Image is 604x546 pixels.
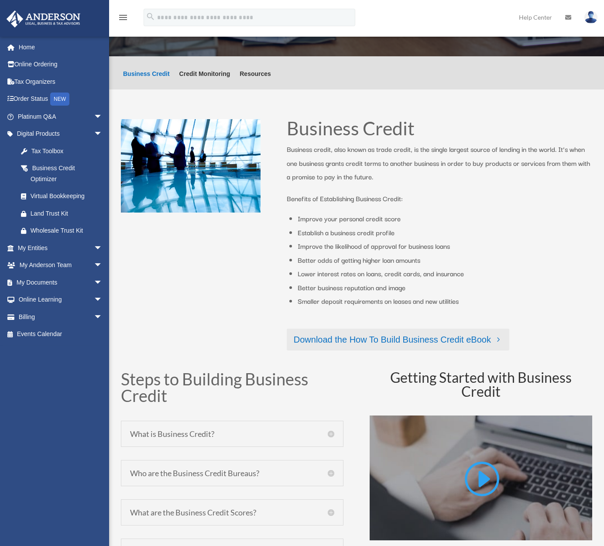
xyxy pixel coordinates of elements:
[6,274,116,291] a: My Documentsarrow_drop_down
[12,142,116,160] a: Tax Toolbox
[6,291,116,309] a: Online Learningarrow_drop_down
[287,192,592,206] p: Benefits of Establishing Business Credit:
[6,108,116,125] a: Platinum Q&Aarrow_drop_down
[12,188,116,205] a: Virtual Bookkeeping
[298,226,592,240] li: Establish a business credit profile
[6,326,116,343] a: Events Calendar
[94,239,111,257] span: arrow_drop_down
[6,38,116,56] a: Home
[179,71,230,89] a: Credit Monitoring
[298,294,592,308] li: Smaller deposit requirements on leases and new utilities
[584,11,597,24] img: User Pic
[130,430,334,438] h5: What is Business Credit?
[298,267,592,281] li: Lower interest rates on loans, credit cards, and insurance
[240,71,271,89] a: Resources
[31,208,105,219] div: Land Trust Kit
[287,142,592,192] p: Business credit, also known as trade credit, is the single largest source of lending in the world...
[12,160,111,188] a: Business Credit Optimizer
[118,15,128,23] a: menu
[12,222,116,240] a: Wholesale Trust Kit
[130,508,334,516] h5: What are the Business Credit Scores?
[6,90,116,108] a: Order StatusNEW
[298,253,592,267] li: Better odds of getting higher loan amounts
[130,469,334,477] h5: Who are the Business Credit Bureaus?
[298,281,592,295] li: Better business reputation and image
[6,239,116,257] a: My Entitiesarrow_drop_down
[121,371,343,408] h1: Steps to Building Business Credit
[146,12,155,21] i: search
[298,239,592,253] li: Improve the likelihood of approval for business loans
[94,274,111,292] span: arrow_drop_down
[12,205,116,222] a: Land Trust Kit
[390,369,572,400] span: Getting Started with Business Credit
[31,146,105,157] div: Tax Toolbox
[31,191,105,202] div: Virtual Bookkeeping
[287,119,592,142] h1: Business Credit
[94,125,111,143] span: arrow_drop_down
[31,163,100,184] div: Business Credit Optimizer
[287,329,509,350] a: Download the How To Build Business Credit eBook
[123,71,170,89] a: Business Credit
[6,56,116,73] a: Online Ordering
[94,257,111,275] span: arrow_drop_down
[94,108,111,126] span: arrow_drop_down
[121,119,261,213] img: business people talking in office
[118,12,128,23] i: menu
[4,10,83,27] img: Anderson Advisors Platinum Portal
[298,212,592,226] li: Improve your personal credit score
[6,308,116,326] a: Billingarrow_drop_down
[6,125,116,143] a: Digital Productsarrow_drop_down
[94,291,111,309] span: arrow_drop_down
[6,73,116,90] a: Tax Organizers
[31,225,105,236] div: Wholesale Trust Kit
[50,93,69,106] div: NEW
[94,308,111,326] span: arrow_drop_down
[6,257,116,274] a: My Anderson Teamarrow_drop_down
